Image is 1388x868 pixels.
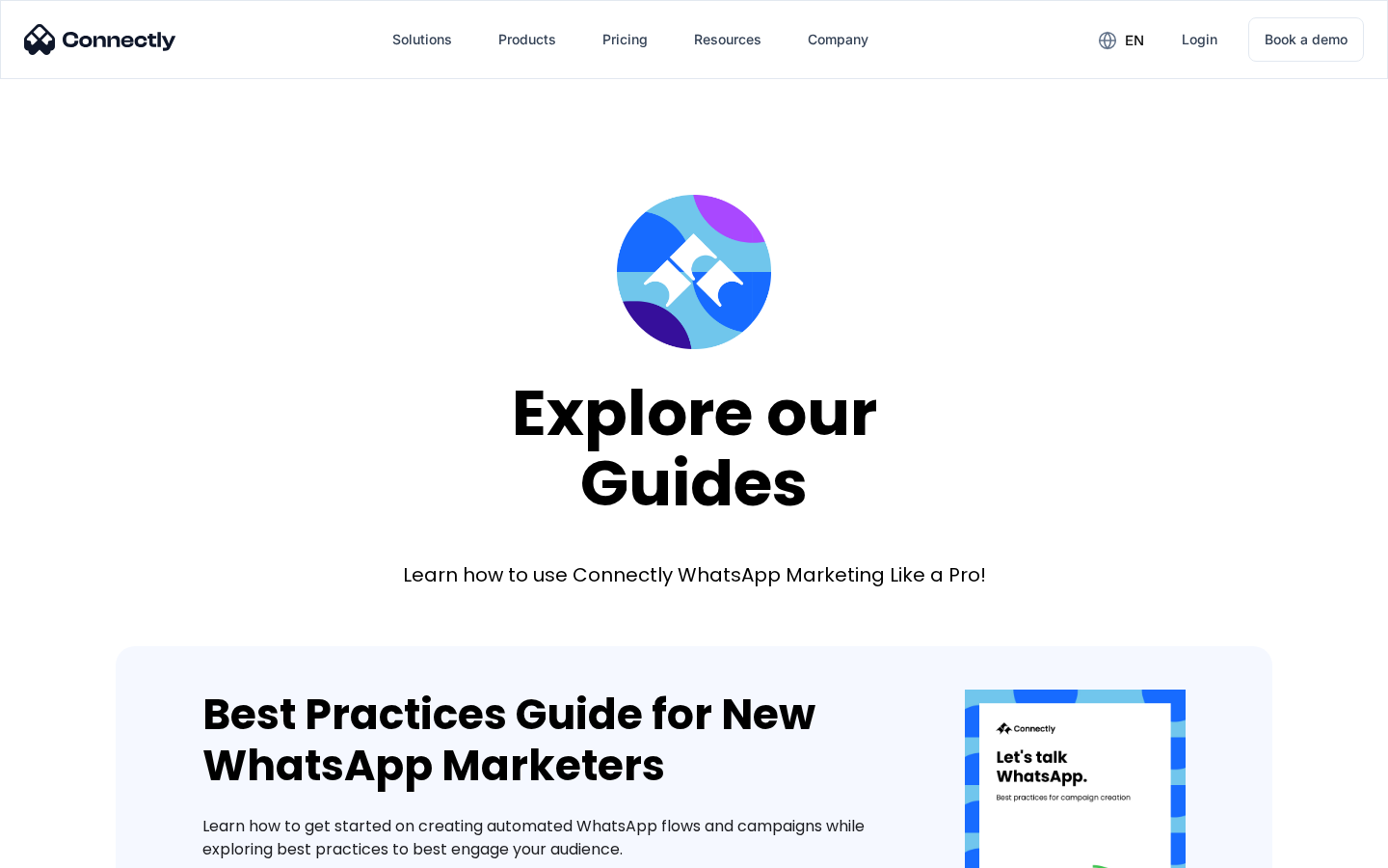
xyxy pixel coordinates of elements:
[1182,26,1217,53] div: Login
[483,16,572,63] div: Products
[679,16,777,63] div: Resources
[19,834,116,861] aside: Language selected: English
[498,26,556,53] div: Products
[202,690,907,792] div: Best Practices Guide for New WhatsApp Marketers
[1166,16,1233,63] a: Login
[202,815,907,861] div: Learn how to get started on creating automated WhatsApp flows and campaigns while exploring best ...
[377,16,467,63] div: Solutions
[24,24,176,55] img: Connectly Logo
[792,16,884,63] div: Company
[1125,27,1144,54] div: en
[39,834,116,861] ul: Language list
[392,26,452,53] div: Solutions
[808,26,868,53] div: Company
[1083,25,1159,54] div: en
[602,26,648,53] div: Pricing
[403,561,986,588] div: Learn how to use Connectly WhatsApp Marketing Like a Pro!
[587,16,663,63] a: Pricing
[1248,17,1364,62] a: Book a demo
[694,26,761,53] div: Resources
[512,378,877,518] div: Explore our Guides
